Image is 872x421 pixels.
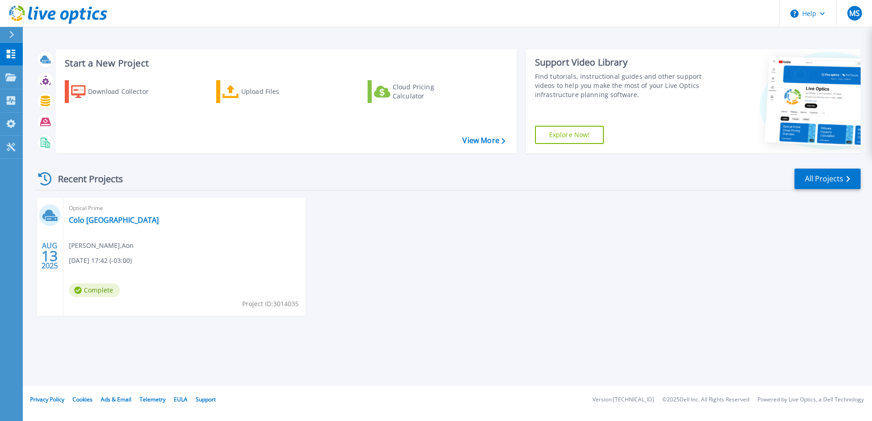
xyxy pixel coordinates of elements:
div: AUG 2025 [41,239,58,272]
span: 13 [42,252,58,260]
span: Optical Prime [69,203,300,213]
span: Project ID: 3014035 [242,299,299,309]
div: Cloud Pricing Calculator [393,82,466,101]
a: View More [462,136,505,145]
a: Download Collector [65,80,166,103]
span: [DATE] 17:42 (-03:00) [69,256,132,266]
div: Download Collector [88,82,161,101]
a: Explore Now! [535,126,604,144]
a: Upload Files [216,80,318,103]
a: EULA [174,395,187,403]
a: Ads & Email [101,395,131,403]
a: All Projects [794,169,861,189]
li: Version: [TECHNICAL_ID] [592,397,654,403]
span: [PERSON_NAME] , Aon [69,241,134,251]
a: Cloud Pricing Calculator [368,80,469,103]
a: Telemetry [140,395,166,403]
div: Find tutorials, instructional guides and other support videos to help you make the most of your L... [535,72,706,99]
div: Support Video Library [535,56,706,68]
span: Complete [69,283,120,297]
a: Support [196,395,216,403]
a: Privacy Policy [30,395,64,403]
li: © 2025 Dell Inc. All Rights Reserved [662,397,749,403]
a: Colo [GEOGRAPHIC_DATA] [69,216,159,225]
div: Recent Projects [35,168,135,190]
span: MS [849,10,860,17]
h3: Start a New Project [65,58,505,68]
a: Cookies [73,395,93,403]
li: Powered by Live Optics, a Dell Technology [758,397,864,403]
div: Upload Files [241,82,314,101]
